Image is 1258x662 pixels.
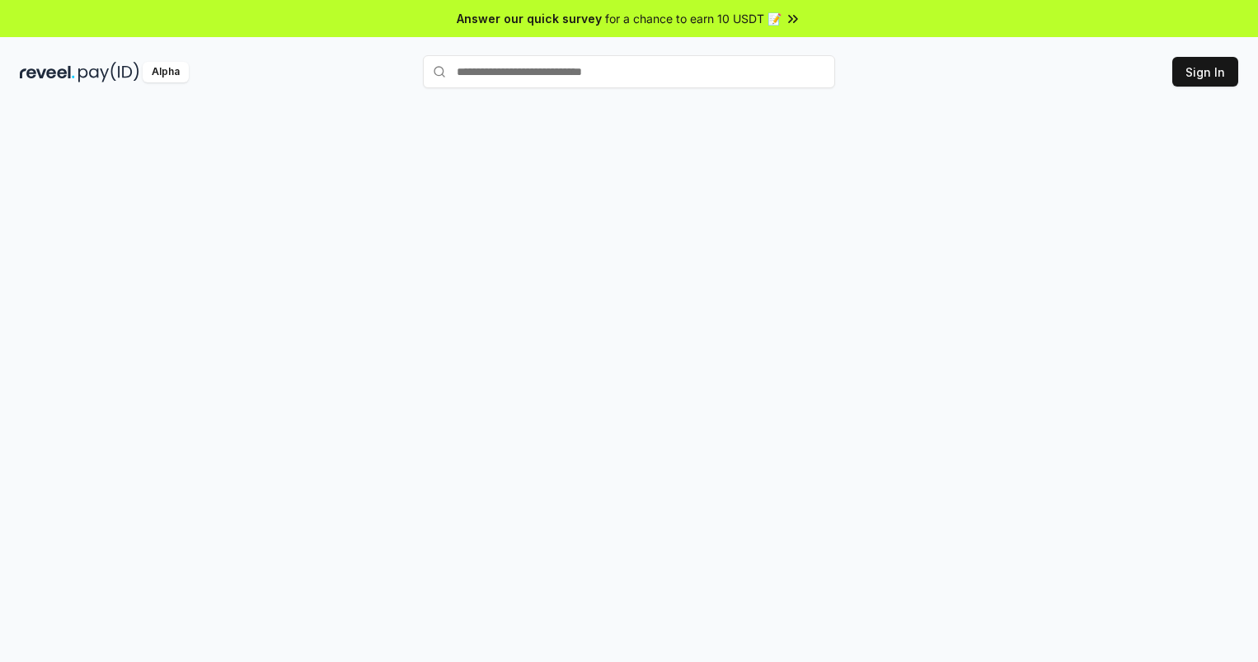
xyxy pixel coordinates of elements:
img: reveel_dark [20,62,75,82]
img: pay_id [78,62,139,82]
button: Sign In [1172,57,1238,87]
div: Alpha [143,62,189,82]
span: Answer our quick survey [457,10,602,27]
span: for a chance to earn 10 USDT 📝 [605,10,782,27]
